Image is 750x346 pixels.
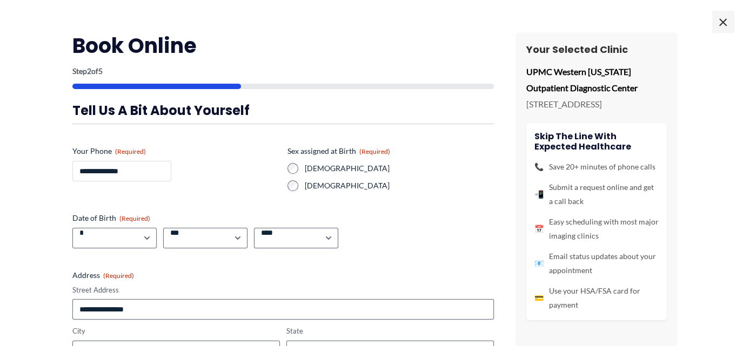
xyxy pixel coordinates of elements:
[72,146,279,157] label: Your Phone
[305,163,494,174] label: [DEMOGRAPHIC_DATA]
[534,256,544,270] span: 📧
[712,11,734,32] span: ×
[72,67,494,75] p: Step of
[72,32,494,59] h2: Book Online
[72,285,494,295] label: Street Address
[72,326,280,336] label: City
[359,147,390,155] span: (Required)
[534,222,544,236] span: 📅
[286,326,494,336] label: State
[534,215,659,243] li: Easy scheduling with most major imaging clinics
[534,160,544,174] span: 📞
[72,102,494,119] h3: Tell us a bit about yourself
[534,284,659,312] li: Use your HSA/FSA card for payment
[72,270,134,281] legend: Address
[526,64,667,96] p: UPMC Western [US_STATE] Outpatient Diagnostic Center
[534,249,659,277] li: Email status updates about your appointment
[534,187,544,201] span: 📲
[534,291,544,305] span: 💳
[534,131,659,152] h4: Skip the line with Expected Healthcare
[526,96,667,112] p: [STREET_ADDRESS]
[115,147,146,155] span: (Required)
[305,180,494,191] label: [DEMOGRAPHIC_DATA]
[119,214,150,222] span: (Required)
[534,180,659,208] li: Submit a request online and get a call back
[526,43,667,56] h3: Your Selected Clinic
[287,146,390,157] legend: Sex assigned at Birth
[98,66,103,76] span: 5
[72,213,150,223] legend: Date of Birth
[534,160,659,174] li: Save 20+ minutes of phone calls
[87,66,91,76] span: 2
[103,272,134,280] span: (Required)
